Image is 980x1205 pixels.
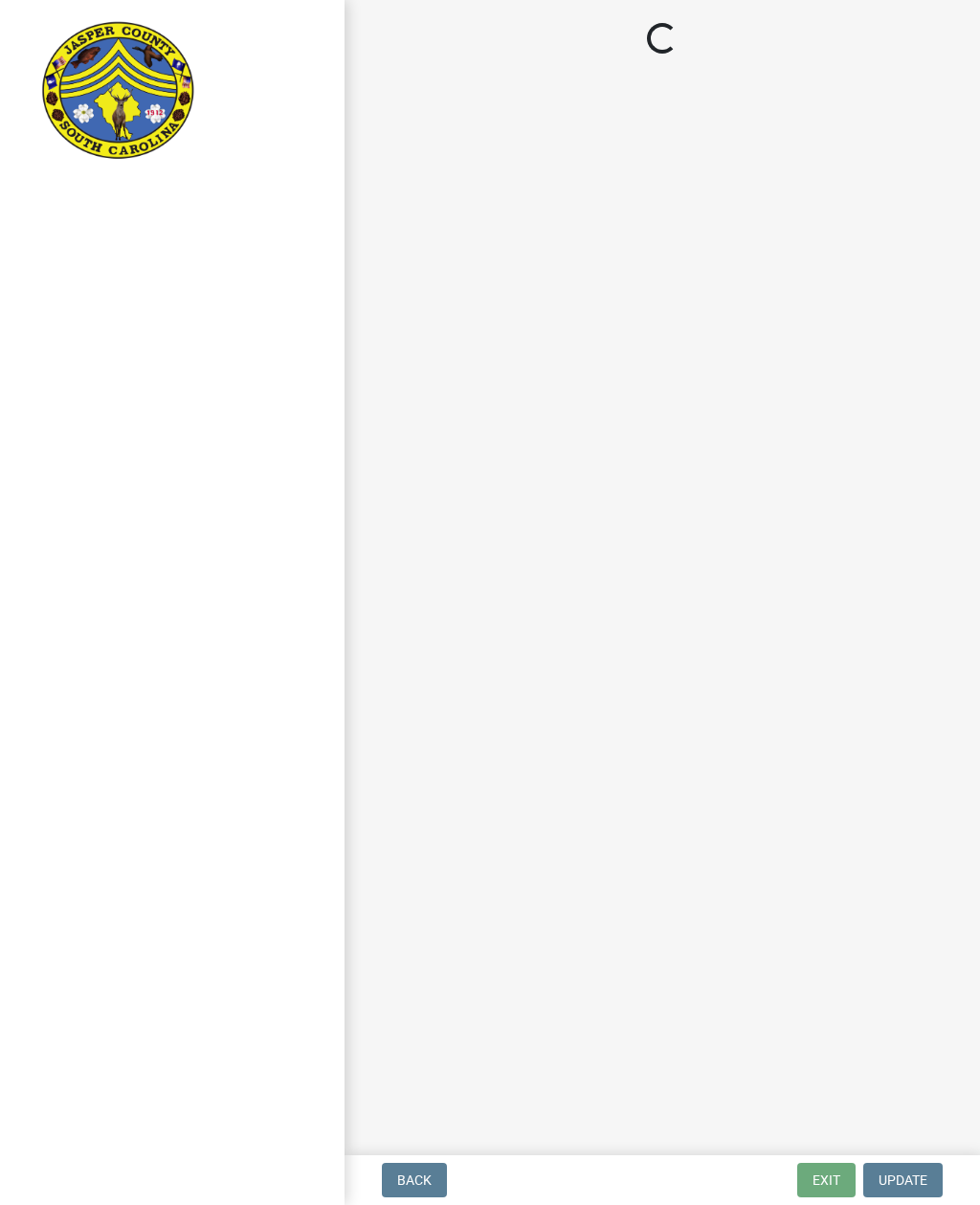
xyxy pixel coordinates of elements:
[879,1172,927,1188] span: Update
[382,1163,447,1197] button: Back
[38,20,198,164] img: Jasper County, South Carolina
[797,1163,856,1197] button: Exit
[863,1163,943,1197] button: Update
[397,1172,432,1188] span: Back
